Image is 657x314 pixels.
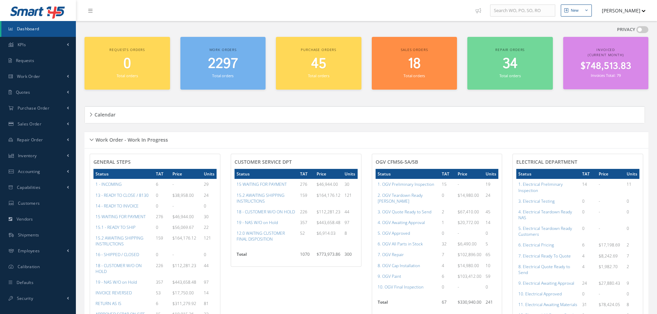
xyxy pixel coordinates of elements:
[599,291,600,297] span: -
[599,280,620,286] span: $27,880.43
[625,288,639,299] td: 0
[580,169,597,179] th: TAT
[301,47,336,52] span: Purchase orders
[123,54,131,74] span: 0
[18,121,41,127] span: Sales Order
[440,249,456,260] td: 7
[237,209,295,215] a: 18 - CUSTOMER W/O ON HOLD
[484,282,498,292] td: 0
[378,241,423,247] a: 6. OGV All Parts in Stock
[202,277,217,287] td: 97
[18,232,39,238] span: Shipments
[18,169,40,174] span: Accounting
[404,73,425,78] small: Total orders
[172,192,194,198] span: $38,958.00
[154,211,170,222] td: 276
[580,196,597,206] td: 0
[516,159,639,165] h4: Electrical Department
[202,201,217,211] td: 0
[458,299,481,305] span: $330,940.00
[209,47,237,52] span: Work orders
[467,37,553,90] a: Repair orders 34 Total orders
[458,220,479,225] span: $20,772.00
[625,251,639,261] td: 7
[378,263,420,269] a: 8. OGV Cap Installation
[202,179,217,190] td: 29
[172,224,194,230] span: $56,069.67
[588,52,624,57] span: (Current Month)
[625,223,639,240] td: 0
[96,203,139,209] a: 14 - READY TO INVOICE
[96,224,136,230] a: 15.1 - READY TO SHIP
[96,263,142,274] a: 18 - CUSTOMER W/O ON HOLD
[180,37,266,90] a: Work orders 2297 Total orders
[625,169,639,179] th: Units
[378,209,431,215] a: 3. OGV Quote Ready to Send
[518,181,563,193] a: 1. Electrical Preliminary Inspection
[625,299,639,310] td: 8
[484,249,498,260] td: 65
[298,206,315,217] td: 226
[16,58,34,63] span: Requests
[202,233,217,249] td: 121
[591,73,620,78] small: Invoices Total: 79
[484,271,498,282] td: 59
[237,220,278,225] a: 19 - NAS W/O on Hold
[237,181,287,187] a: 15 WAITING FOR PAYMENT
[84,37,170,90] a: Requests orders 0 Total orders
[202,298,217,309] td: 81
[237,192,285,204] a: 15.2 AWAITING SHIPPING INSTRUCTIONS
[317,209,340,215] span: $112,281.23
[172,214,194,220] span: $46,944.00
[172,203,174,209] span: -
[458,209,479,215] span: $67,410.00
[516,169,580,179] th: Status
[580,288,597,299] td: 0
[376,159,499,165] h4: OGV CFM56-5A/5B
[378,220,425,225] a: 4. OGV Awaiting Approval
[597,169,625,179] th: Price
[18,153,37,159] span: Inventory
[212,73,233,78] small: Total orders
[154,179,170,190] td: 6
[17,295,33,301] span: Security
[561,4,592,17] button: New
[458,273,481,279] span: $103,412.00
[372,37,457,90] a: Sales orders 18 Total orders
[625,206,639,223] td: 0
[458,263,479,269] span: $14,980.00
[401,47,428,52] span: Sales orders
[170,169,202,179] th: Price
[317,220,340,225] span: $443,658.48
[237,230,285,242] a: 12.0 WAITING CUSTOMER FINAL DISPOSITION
[202,222,217,233] td: 22
[1,21,76,37] a: Dashboard
[484,239,498,249] td: 5
[378,230,410,236] a: 5. OGV Approved
[154,222,170,233] td: 0
[154,260,170,277] td: 226
[96,214,146,220] a: 15 WAITING FOR PAYMENT
[458,192,479,198] span: $14,980.00
[298,169,315,179] th: TAT
[518,302,577,307] a: 11. Electrical Awaiting Materials
[502,54,518,74] span: 34
[563,37,649,89] a: Invoiced (Current Month) $748,513.83 Invoices Total: 79
[518,209,572,221] a: 4. Electrical Teardown Ready NAS
[518,242,554,248] a: 6. Electrical Pricing
[580,261,597,278] td: 4
[440,282,456,292] td: 0
[499,73,521,78] small: Total orders
[580,223,597,240] td: 0
[202,249,217,260] td: 0
[490,4,555,17] input: Search WO, PO, SO, RO
[596,47,615,52] span: Invoiced
[376,169,440,179] th: Status
[18,42,26,48] span: KPIs
[580,60,631,73] span: $748,513.83
[440,179,456,190] td: 15
[202,287,217,298] td: 14
[342,249,357,263] td: 300
[154,233,170,249] td: 159
[298,190,315,206] td: 159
